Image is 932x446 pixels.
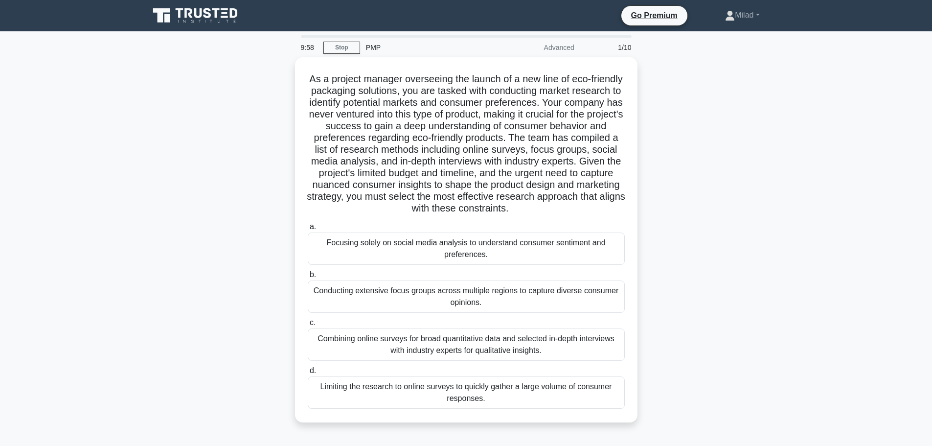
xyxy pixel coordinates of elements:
[580,38,637,57] div: 1/10
[495,38,580,57] div: Advanced
[310,222,316,231] span: a.
[308,233,625,265] div: Focusing solely on social media analysis to understand consumer sentiment and preferences.
[308,376,625,409] div: Limiting the research to online surveys to quickly gather a large volume of consumer responses.
[310,270,316,279] span: b.
[625,9,683,22] a: Go Premium
[323,42,360,54] a: Stop
[307,73,626,215] h5: As a project manager overseeing the launch of a new line of eco-friendly packaging solutions, you...
[360,38,495,57] div: PMP
[308,281,625,313] div: Conducting extensive focus groups across multiple regions to capture diverse consumer opinions.
[308,329,625,361] div: Combining online surveys for broad quantitative data and selected in-depth interviews with indust...
[310,366,316,375] span: d.
[295,38,323,57] div: 9:58
[702,5,783,25] a: Milad
[310,318,316,327] span: c.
